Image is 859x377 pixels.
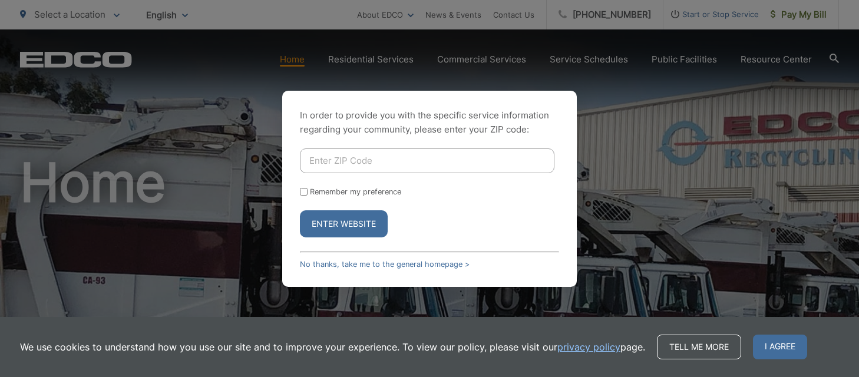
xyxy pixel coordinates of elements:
[657,335,741,359] a: Tell me more
[20,340,645,354] p: We use cookies to understand how you use our site and to improve your experience. To view our pol...
[753,335,807,359] span: I agree
[300,148,554,173] input: Enter ZIP Code
[557,340,620,354] a: privacy policy
[300,260,470,269] a: No thanks, take me to the general homepage >
[310,187,401,196] label: Remember my preference
[300,210,388,237] button: Enter Website
[300,108,559,137] p: In order to provide you with the specific service information regarding your community, please en...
